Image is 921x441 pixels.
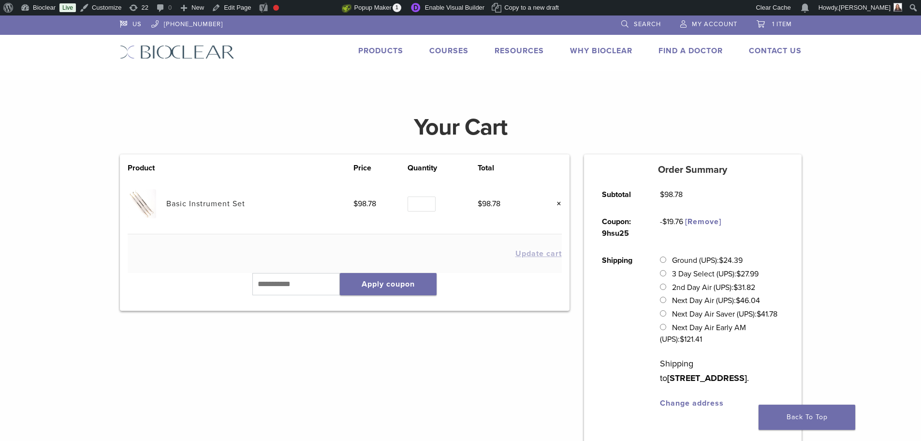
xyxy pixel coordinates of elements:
label: Next Day Air Early AM (UPS): [660,323,746,344]
label: Next Day Air Saver (UPS): [672,309,777,319]
label: Next Day Air (UPS): [672,296,760,305]
a: Why Bioclear [570,46,632,56]
label: Ground (UPS): [672,256,743,265]
span: $ [736,269,741,279]
th: Subtotal [591,181,649,208]
label: 3 Day Select (UPS): [672,269,759,279]
button: Update cart [515,250,562,258]
a: Remove 9hsu25 coupon [685,217,721,227]
a: Resources [495,46,544,56]
a: My Account [680,15,737,30]
a: Contact Us [749,46,802,56]
bdi: 98.78 [353,199,376,209]
a: US [120,15,142,30]
th: Coupon: 9hsu25 [591,208,649,247]
span: 1 item [772,20,792,28]
span: Search [634,20,661,28]
a: Back To Top [759,405,855,430]
span: $ [719,256,723,265]
div: Focus keyphrase not set [273,5,279,11]
span: [PERSON_NAME] [839,4,891,11]
th: Product [128,162,166,174]
bdi: 98.78 [478,199,500,209]
th: Total [478,162,532,174]
bdi: 98.78 [660,190,683,199]
a: Live [59,3,76,12]
span: $ [736,296,740,305]
span: $ [757,309,761,319]
a: Search [621,15,661,30]
bdi: 121.41 [680,335,702,344]
a: Change address [660,398,724,408]
span: $ [680,335,684,344]
a: Remove this item [549,198,562,210]
th: Shipping [591,247,649,417]
bdi: 31.82 [733,283,755,292]
span: $ [478,199,482,209]
span: $ [660,190,664,199]
a: Products [358,46,403,56]
img: Bioclear [120,45,234,59]
a: [PHONE_NUMBER] [151,15,223,30]
button: Apply coupon [340,273,437,295]
td: - [649,208,732,247]
th: Price [353,162,408,174]
bdi: 24.39 [719,256,743,265]
span: 1 [393,3,401,12]
span: $ [353,199,358,209]
strong: [STREET_ADDRESS] [667,373,747,383]
th: Quantity [408,162,478,174]
h5: Order Summary [584,164,802,176]
a: Courses [429,46,468,56]
a: 1 item [757,15,792,30]
label: 2nd Day Air (UPS): [672,283,755,292]
a: Find A Doctor [658,46,723,56]
p: Shipping to . [660,356,783,385]
span: My Account [692,20,737,28]
span: $ [662,217,667,227]
h1: Your Cart [113,116,809,139]
span: 19.76 [662,217,683,227]
bdi: 46.04 [736,296,760,305]
bdi: 27.99 [736,269,759,279]
a: Basic Instrument Set [166,199,245,209]
img: Views over 48 hours. Click for more Jetpack Stats. [288,2,342,14]
span: $ [733,283,738,292]
img: Basic Instrument Set [128,189,156,218]
bdi: 41.78 [757,309,777,319]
